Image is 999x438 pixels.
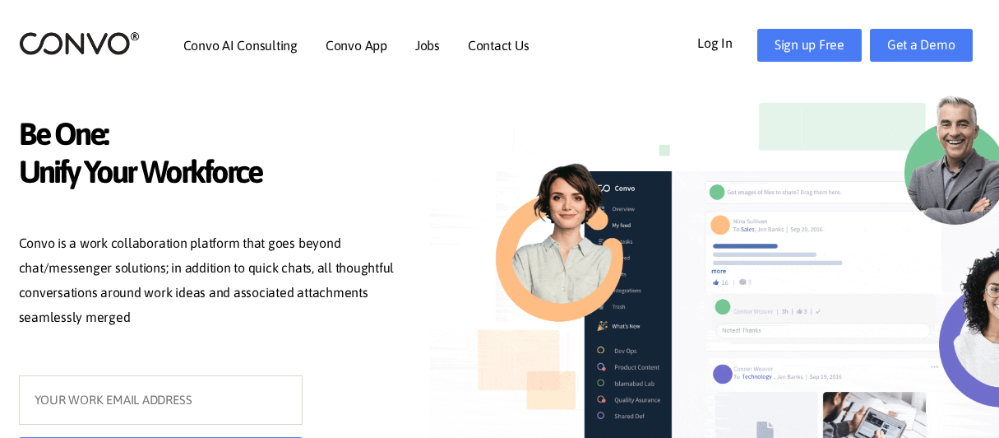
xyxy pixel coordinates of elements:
a: Sign up Free [757,29,862,62]
span: Be One: [19,115,405,157]
a: Convo AI Consulting [183,39,298,52]
a: Jobs [415,39,440,52]
a: Contact Us [468,39,530,52]
img: logo_2.png [19,30,140,56]
a: Convo App [326,39,387,52]
a: Log In [697,29,757,55]
span: Unify Your Workforce [19,153,405,195]
input: YOUR WORK EMAIL ADDRESS [19,375,303,425]
p: Convo is a work collaboration platform that goes beyond chat/messenger solutions; in addition to ... [19,231,405,333]
a: Get a Demo [870,29,973,62]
